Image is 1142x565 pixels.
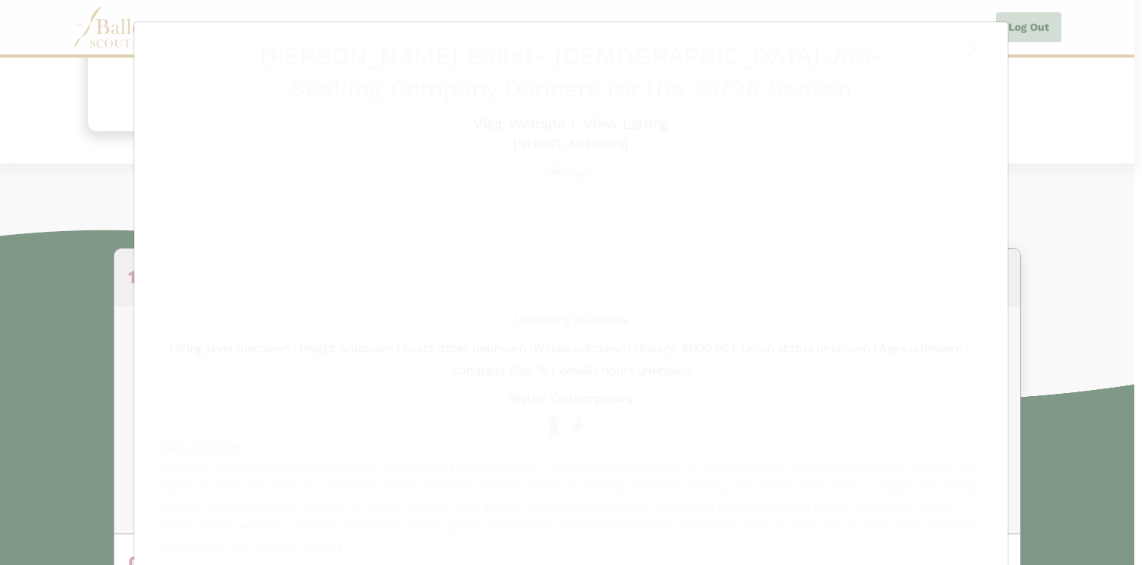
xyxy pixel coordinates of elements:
h5: Ages unknown | [879,341,969,357]
p: [PERSON_NAME] Contemporary Ballet is seeking a [DEMOGRAPHIC_DATA]-presenting artist for the remai... [159,458,983,556]
span: [DEMOGRAPHIC_DATA] Job [554,41,870,71]
h5: Height unknown | [299,341,399,357]
h5: Union status unknown | [741,341,876,357]
a: View Listing [583,114,669,133]
h5: [STREET_ADDRESS] [513,137,628,153]
h5: Exact dates unknown (Weeks unknown) | [402,341,636,357]
h5: Hiring level unknown | [170,341,295,357]
img: National [544,413,563,437]
h5: Styles: Contemporary [510,391,632,407]
a: Visit Website | [473,114,575,133]
a: Upcoming Auditions [514,312,627,327]
img: Logo [547,159,596,312]
h5: Salary: $1100.00 | [639,341,734,357]
h4: Description [159,438,983,458]
img: Pointe [571,413,585,435]
span: [PERSON_NAME] Ballet [260,41,534,71]
h5: Company Size: 18 | [451,363,555,379]
h2: - - Seeking Company Dancers for the 25/26 Season [227,41,914,104]
button: Close [965,41,983,59]
h5: Weekly hours unknown [558,363,691,379]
